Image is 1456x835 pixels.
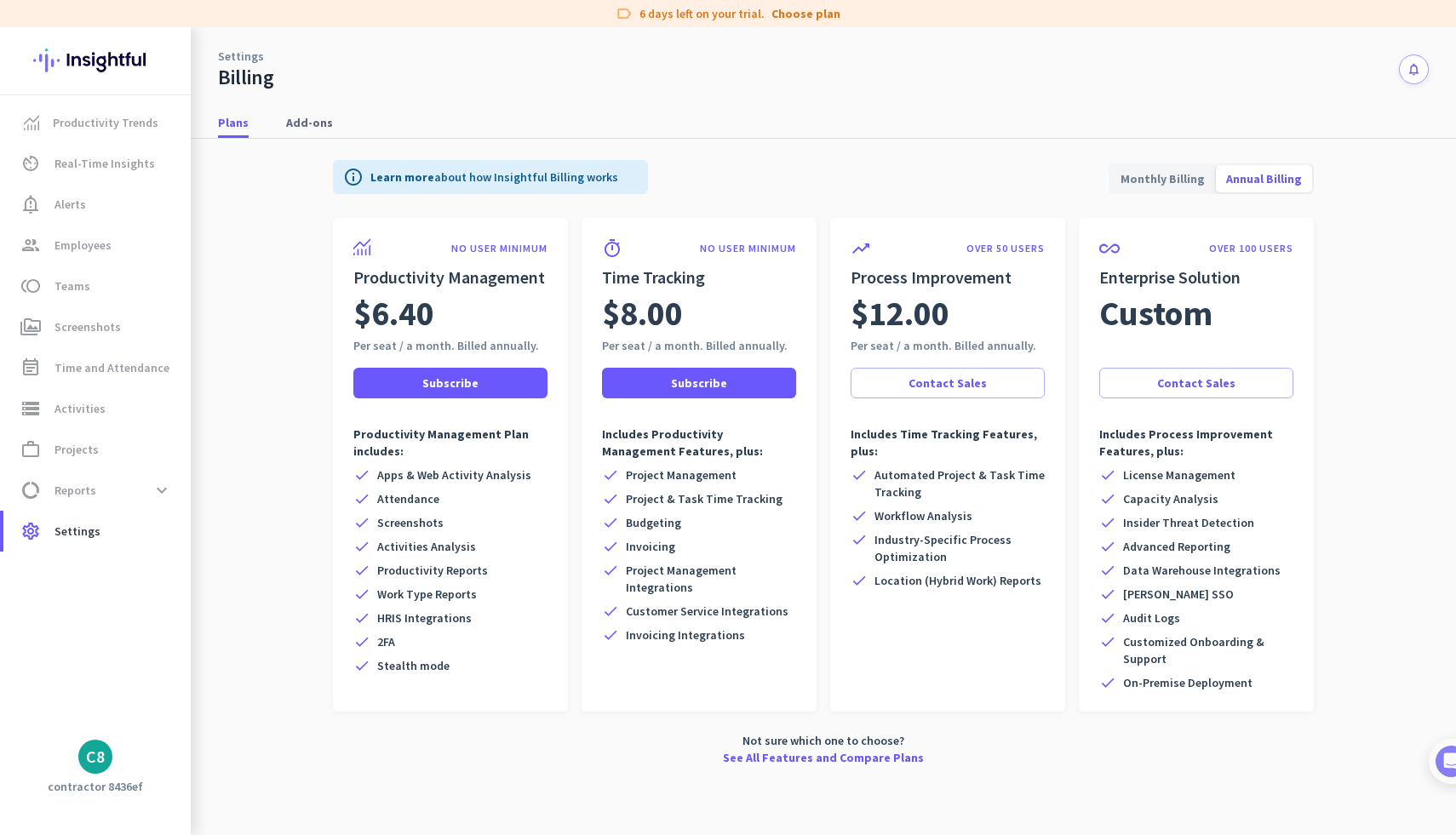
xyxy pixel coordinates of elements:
[602,562,619,579] i: check
[66,409,230,443] button: Add your employees
[1099,426,1293,460] p: Includes Process Improvement Features, plus:
[1099,562,1116,579] i: check
[353,368,547,398] button: Subscribe
[370,169,434,185] a: Learn more
[146,475,177,506] button: expand_more
[1123,633,1293,667] span: Customized Onboarding & Support
[3,184,191,225] a: notification_importantAlerts
[1123,609,1180,626] span: Audit Logs
[353,514,370,531] i: check
[851,507,868,524] i: check
[771,5,840,22] a: Choose plan
[1099,633,1116,650] i: check
[1123,538,1230,555] span: Advanced Reporting
[3,470,191,511] a: data_usageReportsexpand_more
[602,603,619,620] i: check
[353,289,434,337] span: $6.40
[170,531,255,599] button: Help
[54,194,86,214] span: Alerts
[3,388,191,429] a: storageActivities
[24,66,317,127] div: 🎊 Welcome to Insightful! 🎊
[54,317,121,337] span: Screenshots
[33,27,158,94] img: Insightful logo
[1123,490,1218,507] span: Capacity Analysis
[851,531,868,548] i: check
[353,657,370,674] i: check
[286,114,333,131] span: Add-ons
[3,102,191,143] a: menu-itemProductivity Trends
[3,306,191,347] a: perm_mediaScreenshots
[54,235,112,255] span: Employees
[377,586,477,603] span: Work Type Reports
[377,562,488,579] span: Productivity Reports
[874,572,1041,589] span: Location (Hybrid Work) Reports
[370,169,618,186] p: about how Insightful Billing works
[20,194,41,214] i: notification_important
[851,368,1045,398] button: Contact Sales
[32,290,309,317] div: 1Add employees
[353,266,547,289] h2: Productivity Management
[626,490,782,507] span: Project & Task Time Tracking
[602,337,796,354] div: Per seat / a month. Billed annually.
[3,511,191,552] a: settingsSettings
[1110,158,1215,199] span: Monthly Billing
[1099,466,1116,483] i: check
[85,531,170,599] button: Messages
[1099,238,1120,259] i: all_inclusive
[353,466,370,483] i: check
[1123,562,1281,579] span: Data Warehouse Integrations
[1099,266,1293,289] h2: Enterprise Solution
[602,490,619,507] i: check
[20,153,41,174] i: av_timer
[60,178,88,205] img: Profile image for Tamara
[602,538,619,555] i: check
[1209,242,1293,255] p: OVER 100 USERS
[602,514,619,531] i: check
[1099,674,1116,691] i: check
[353,538,370,555] i: check
[54,153,155,174] span: Real-Time Insights
[66,490,289,524] div: Initial tracking settings and how to edit them
[602,368,796,398] button: Subscribe
[20,317,41,337] i: perm_media
[299,7,330,37] div: Close
[353,238,370,255] img: product-icon
[279,574,316,586] span: Tasks
[422,375,479,392] span: Subscribe
[32,484,309,524] div: 2Initial tracking settings and how to edit them
[602,266,796,289] h2: Time Tracking
[1123,674,1253,691] span: On-Premise Deployment
[377,609,472,626] span: HRIS Integrations
[3,347,191,388] a: event_noteTime and Attendance
[1399,54,1429,84] button: notifications
[20,357,41,378] i: event_note
[723,749,924,766] a: See All Features and Compare Plans
[851,238,871,259] i: trending_up
[24,127,317,168] div: You're just a few steps away from completing the essential app setup
[626,603,788,620] span: Customer Service Integrations
[851,266,1045,289] h2: Process Improvement
[626,562,796,596] span: Project Management Integrations
[602,466,619,483] i: check
[54,480,96,500] span: Reports
[54,398,106,419] span: Activities
[742,732,904,749] span: Not sure which one to choose?
[602,426,796,460] p: Includes Productivity Management Features, plus:
[1099,586,1116,603] i: check
[1099,490,1116,507] i: check
[1216,158,1312,199] span: Annual Billing
[353,337,547,354] div: Per seat / a month. Billed annually.
[909,375,987,392] span: Contact Sales
[217,224,324,242] p: About 10 minutes
[3,266,191,306] a: tollTeams
[700,242,796,255] p: NO USER MINIMUM
[218,48,264,65] a: Settings
[95,183,280,200] div: [PERSON_NAME] from Insightful
[1123,514,1254,531] span: Insider Threat Detection
[966,242,1045,255] p: OVER 50 USERS
[1099,289,1212,337] span: Custom
[20,398,41,419] i: storage
[874,531,1045,565] span: Industry-Specific Process Optimization
[17,224,60,242] p: 4 steps
[353,609,370,626] i: check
